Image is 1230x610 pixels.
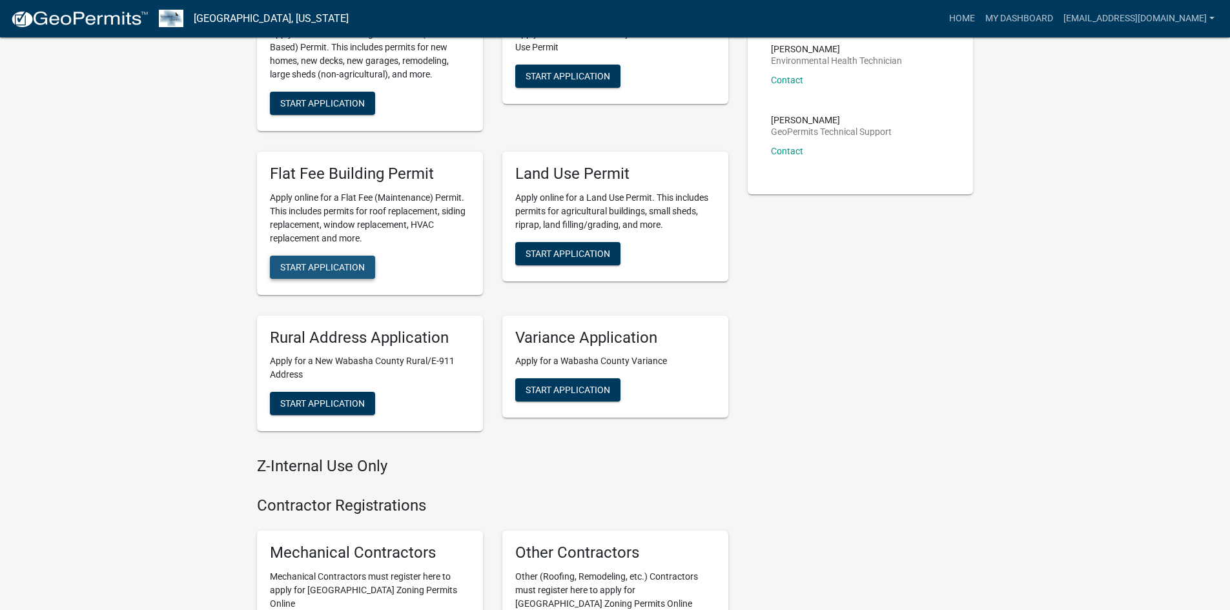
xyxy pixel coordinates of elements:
[515,65,620,88] button: Start Application
[270,191,470,245] p: Apply online for a Flat Fee (Maintenance) Permit. This includes permits for roof replacement, sid...
[980,6,1058,31] a: My Dashboard
[526,70,610,81] span: Start Application
[515,27,715,54] p: Apply for a Wabasha County Conditional/Interim Use Permit
[515,165,715,183] h5: Land Use Permit
[159,10,183,27] img: Wabasha County, Minnesota
[257,457,728,476] h4: Z-Internal Use Only
[257,496,728,515] h4: Contractor Registrations
[771,146,803,156] a: Contact
[515,544,715,562] h5: Other Contractors
[526,248,610,258] span: Start Application
[771,116,892,125] p: [PERSON_NAME]
[270,392,375,415] button: Start Application
[771,45,902,54] p: [PERSON_NAME]
[1058,6,1220,31] a: [EMAIL_ADDRESS][DOMAIN_NAME]
[280,97,365,108] span: Start Application
[280,261,365,272] span: Start Application
[771,127,892,136] p: GeoPermits Technical Support
[944,6,980,31] a: Home
[515,329,715,347] h5: Variance Application
[194,8,349,30] a: [GEOGRAPHIC_DATA], [US_STATE]
[515,378,620,402] button: Start Application
[270,256,375,279] button: Start Application
[270,92,375,115] button: Start Application
[771,75,803,85] a: Contact
[515,242,620,265] button: Start Application
[515,354,715,368] p: Apply for a Wabasha County Variance
[270,354,470,381] p: Apply for a New Wabasha County Rural/E-911 Address
[771,56,902,65] p: Environmental Health Technician
[270,27,470,81] p: Apply online for a Building & Land Use (Value-Based) Permit. This includes permits for new homes,...
[280,398,365,409] span: Start Application
[270,544,470,562] h5: Mechanical Contractors
[515,191,715,232] p: Apply online for a Land Use Permit. This includes permits for agricultural buildings, small sheds...
[270,329,470,347] h5: Rural Address Application
[270,165,470,183] h5: Flat Fee Building Permit
[526,385,610,395] span: Start Application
